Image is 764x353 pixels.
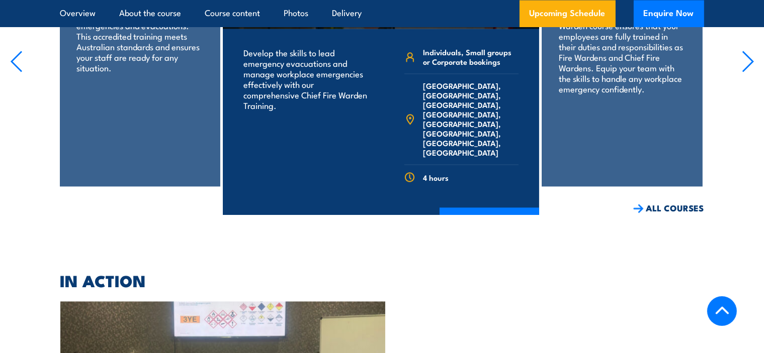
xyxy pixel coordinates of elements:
[76,10,203,73] p: Prepare your team to handle emergencies and evacuations. This accredited training meets Australia...
[440,207,539,233] a: COURSE DETAILS
[423,81,519,157] span: [GEOGRAPHIC_DATA], [GEOGRAPHIC_DATA], [GEOGRAPHIC_DATA], [GEOGRAPHIC_DATA], [GEOGRAPHIC_DATA], [G...
[559,10,685,94] p: Our Fire Warden and Chief Fire Warden course ensures that your employees are fully trained in the...
[423,47,519,66] span: Individuals, Small groups or Corporate bookings
[633,202,704,214] a: ALL COURSES
[60,273,704,287] h2: IN ACTION
[243,47,368,110] p: Develop the skills to lead emergency evacuations and manage workplace emergencies effectively wit...
[423,173,449,182] span: 4 hours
